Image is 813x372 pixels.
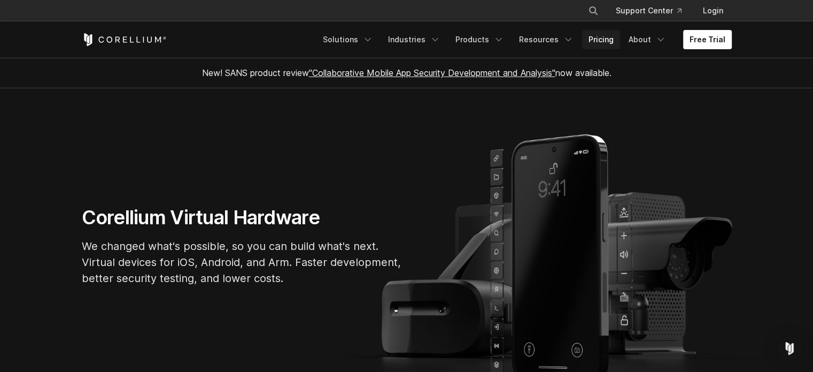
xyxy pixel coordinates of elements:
[584,1,603,20] button: Search
[202,67,611,78] span: New! SANS product review now available.
[82,238,402,286] p: We changed what's possible, so you can build what's next. Virtual devices for iOS, Android, and A...
[513,30,580,49] a: Resources
[316,30,732,49] div: Navigation Menu
[694,1,732,20] a: Login
[582,30,620,49] a: Pricing
[449,30,510,49] a: Products
[777,336,802,361] div: Open Intercom Messenger
[683,30,732,49] a: Free Trial
[622,30,672,49] a: About
[575,1,732,20] div: Navigation Menu
[82,206,402,230] h1: Corellium Virtual Hardware
[316,30,380,49] a: Solutions
[82,33,167,46] a: Corellium Home
[607,1,690,20] a: Support Center
[309,67,555,78] a: "Collaborative Mobile App Security Development and Analysis"
[382,30,447,49] a: Industries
